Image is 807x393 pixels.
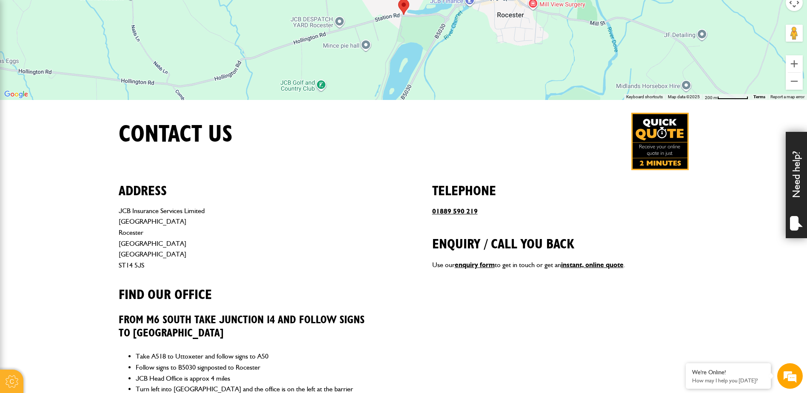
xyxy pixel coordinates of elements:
[119,314,375,340] h3: From M6 South take Junction 14 and follow signs to [GEOGRAPHIC_DATA]
[119,170,375,199] h2: Address
[432,207,478,215] a: 01889 590 219
[631,113,689,170] a: Get your insurance quote in just 2-minutes
[2,89,30,100] img: Google
[753,94,765,100] a: Terms
[561,261,624,269] a: instant, online quote
[455,261,495,269] a: enquiry form
[119,205,375,271] address: JCB Insurance Services Limited [GEOGRAPHIC_DATA] Rocester [GEOGRAPHIC_DATA] [GEOGRAPHIC_DATA] ST1...
[2,89,30,100] a: Open this area in Google Maps (opens a new window)
[786,73,803,90] button: Zoom out
[119,120,233,149] h1: Contact us
[786,132,807,238] div: Need help?
[136,373,375,384] li: JCB Head Office is approx 4 miles
[668,94,700,99] span: Map data ©2025
[626,94,663,100] button: Keyboard shortcuts
[119,274,375,303] h2: Find our office
[136,351,375,362] li: Take A518 to Uttoxeter and follow signs to A50
[786,25,803,42] button: Drag Pegman onto the map to open Street View
[432,170,689,199] h2: Telephone
[705,95,717,100] span: 200 m
[136,362,375,373] li: Follow signs to B5030 signposted to Rocester
[692,369,764,376] div: We're Online!
[692,377,764,384] p: How may I help you today?
[702,94,751,100] button: Map scale: 200 m per 69 pixels
[770,94,804,99] a: Report a map error
[432,223,689,252] h2: Enquiry / call you back
[432,259,689,271] p: Use our to get in touch or get an .
[631,113,689,170] img: Quick Quote
[786,55,803,72] button: Zoom in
